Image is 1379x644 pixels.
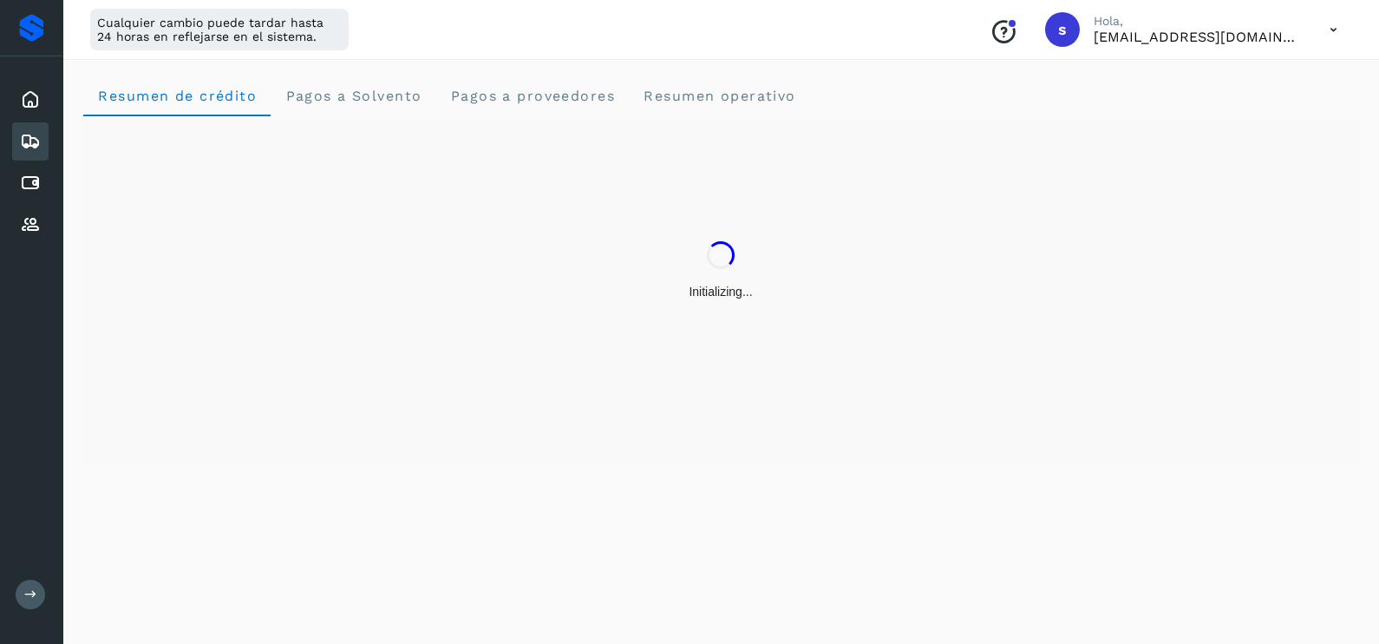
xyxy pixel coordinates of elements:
p: smedina@niagarawater.com [1094,29,1302,45]
div: Inicio [12,81,49,119]
span: Pagos a Solvento [284,88,422,104]
div: Embarques [12,122,49,161]
div: Proveedores [12,206,49,244]
span: Resumen operativo [643,88,796,104]
p: Hola, [1094,14,1302,29]
span: Resumen de crédito [97,88,257,104]
span: Pagos a proveedores [449,88,615,104]
div: Cualquier cambio puede tardar hasta 24 horas en reflejarse en el sistema. [90,9,349,50]
div: Cuentas por pagar [12,164,49,202]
